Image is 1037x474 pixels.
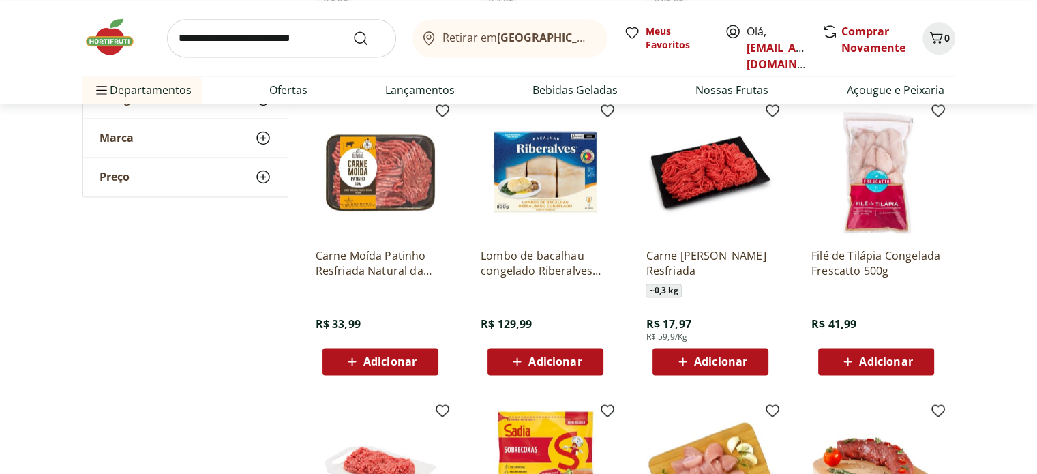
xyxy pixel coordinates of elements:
[646,25,708,52] span: Meus Favoritos
[694,356,747,367] span: Adicionar
[859,356,912,367] span: Adicionar
[83,158,288,196] button: Preço
[846,82,944,98] a: Açougue e Peixaria
[442,31,593,44] span: Retirar em
[747,23,807,72] span: Olá,
[646,331,687,342] span: R$ 59,9/Kg
[481,248,610,278] a: Lombo de bacalhau congelado Riberalves 800g
[93,74,110,106] button: Menu
[922,22,955,55] button: Carrinho
[100,132,134,145] span: Marca
[646,316,691,331] span: R$ 17,97
[624,25,708,52] a: Meus Favoritos
[695,82,768,98] a: Nossas Frutas
[646,108,775,237] img: Carne Moída Bovina Resfriada
[481,316,532,331] span: R$ 129,99
[167,19,396,57] input: search
[528,356,582,367] span: Adicionar
[532,82,618,98] a: Bebidas Geladas
[944,31,950,44] span: 0
[269,82,307,98] a: Ofertas
[811,248,941,278] a: Filé de Tilápia Congelada Frescatto 500g
[82,16,151,57] img: Hortifruti
[322,348,438,375] button: Adicionar
[83,119,288,158] button: Marca
[818,348,934,375] button: Adicionar
[646,284,681,297] span: ~ 0,3 kg
[316,316,361,331] span: R$ 33,99
[646,248,775,278] a: Carne [PERSON_NAME] Resfriada
[93,74,192,106] span: Departamentos
[363,356,417,367] span: Adicionar
[412,19,607,57] button: Retirar em[GEOGRAPHIC_DATA]/[GEOGRAPHIC_DATA]
[487,348,603,375] button: Adicionar
[352,30,385,46] button: Submit Search
[841,24,905,55] a: Comprar Novamente
[652,348,768,375] button: Adicionar
[385,82,455,98] a: Lançamentos
[811,108,941,237] img: Filé de Tilápia Congelada Frescatto 500g
[811,316,856,331] span: R$ 41,99
[316,248,445,278] a: Carne Moída Patinho Resfriada Natural da Terra 500g
[497,30,727,45] b: [GEOGRAPHIC_DATA]/[GEOGRAPHIC_DATA]
[747,40,841,72] a: [EMAIL_ADDRESS][DOMAIN_NAME]
[316,108,445,237] img: Carne Moída Patinho Resfriada Natural da Terra 500g
[100,171,130,184] span: Preço
[481,108,610,237] img: Lombo de bacalhau congelado Riberalves 800g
